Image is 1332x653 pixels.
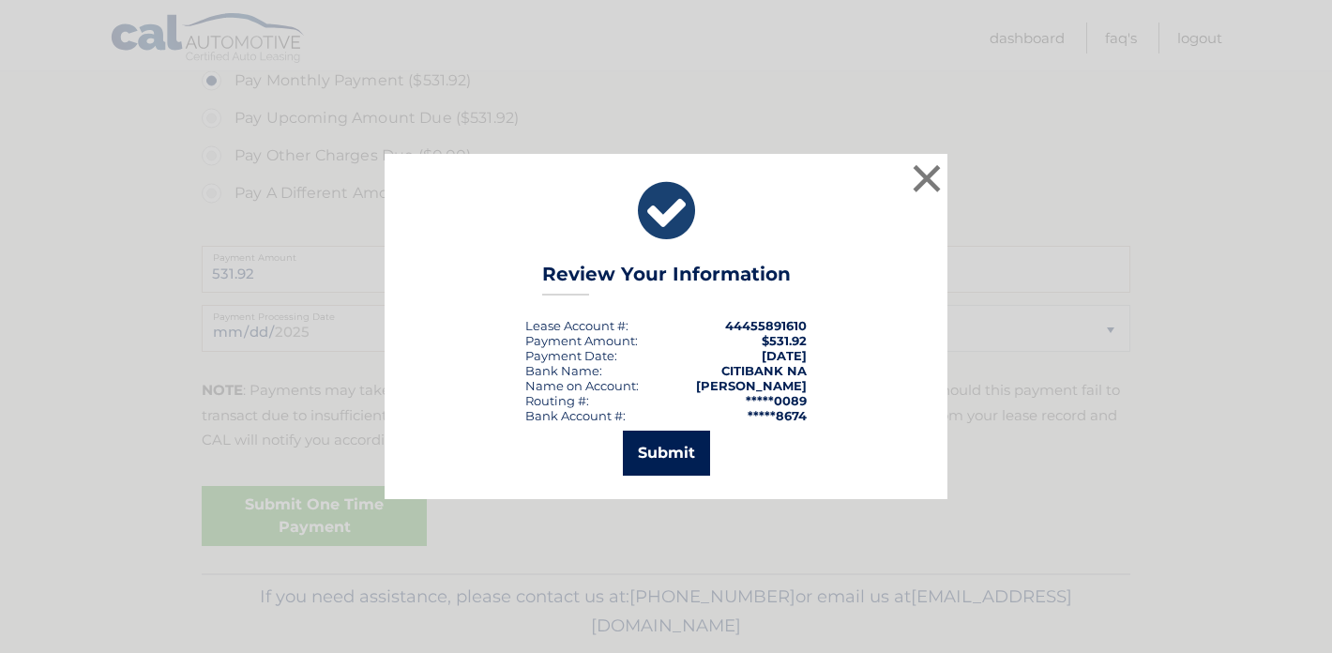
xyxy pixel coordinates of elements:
[908,159,946,197] button: ×
[542,263,791,296] h3: Review Your Information
[525,378,639,393] div: Name on Account:
[525,363,602,378] div: Bank Name:
[525,393,589,408] div: Routing #:
[525,333,638,348] div: Payment Amount:
[525,348,617,363] div: :
[762,333,807,348] span: $531.92
[696,378,807,393] strong: [PERSON_NAME]
[725,318,807,333] strong: 44455891610
[525,318,628,333] div: Lease Account #:
[762,348,807,363] span: [DATE]
[721,363,807,378] strong: CITIBANK NA
[525,408,626,423] div: Bank Account #:
[623,431,710,476] button: Submit
[525,348,614,363] span: Payment Date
